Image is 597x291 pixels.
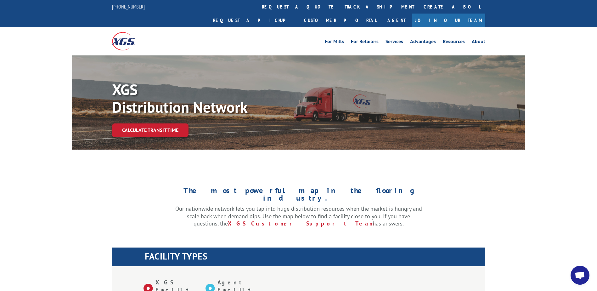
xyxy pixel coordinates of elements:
[112,3,145,10] a: [PHONE_NUMBER]
[410,39,436,46] a: Advantages
[351,39,379,46] a: For Retailers
[208,14,299,27] a: Request a pickup
[228,220,373,227] a: XGS Customer Support Team
[145,252,485,264] h1: FACILITY TYPES
[112,123,189,137] a: Calculate transit time
[175,205,422,227] p: Our nationwide network lets you tap into huge distribution resources when the market is hungry an...
[175,187,422,205] h1: The most powerful map in the flooring industry.
[386,39,403,46] a: Services
[443,39,465,46] a: Resources
[112,81,301,116] p: XGS Distribution Network
[299,14,381,27] a: Customer Portal
[381,14,412,27] a: Agent
[412,14,485,27] a: Join Our Team
[472,39,485,46] a: About
[571,266,589,285] a: Open chat
[325,39,344,46] a: For Mills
